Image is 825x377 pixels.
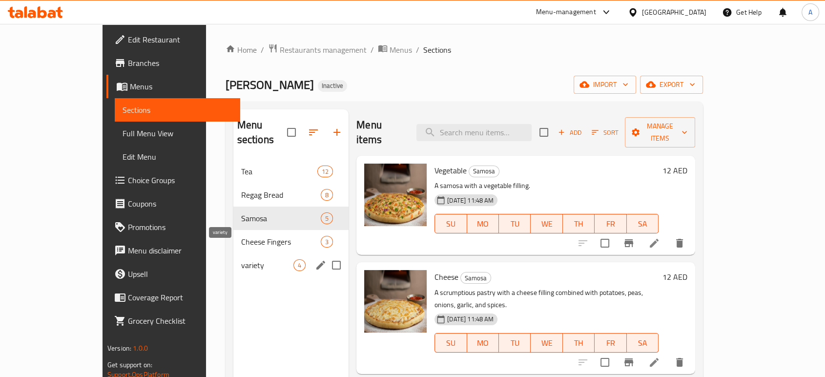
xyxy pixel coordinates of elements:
[106,286,240,309] a: Coverage Report
[434,180,659,192] p: A samosa with a vegetable filling.
[627,333,659,353] button: SA
[268,43,367,56] a: Restaurants management
[356,118,405,147] h2: Menu items
[128,34,232,45] span: Edit Restaurant
[233,156,349,281] nav: Menu sections
[241,259,293,271] span: variety
[557,127,583,138] span: Add
[128,315,232,327] span: Grocery Checklist
[294,261,305,270] span: 4
[123,104,232,116] span: Sections
[434,214,467,233] button: SU
[321,190,332,200] span: 8
[461,272,491,284] span: Samosa
[325,121,349,144] button: Add section
[554,125,585,140] span: Add item
[536,6,596,18] div: Menu-management
[631,336,655,350] span: SA
[460,272,491,284] div: Samosa
[107,342,131,355] span: Version:
[313,258,328,272] button: edit
[535,336,558,350] span: WE
[627,214,659,233] button: SA
[598,217,622,231] span: FR
[378,43,412,56] a: Menus
[531,333,562,353] button: WE
[471,336,495,350] span: MO
[317,166,333,177] div: items
[115,122,240,145] a: Full Menu View
[226,43,703,56] nav: breadcrumb
[471,217,495,231] span: MO
[237,118,288,147] h2: Menu sections
[321,189,333,201] div: items
[233,183,349,207] div: Regag Bread8
[364,270,427,333] img: Cheese
[581,79,628,91] span: import
[434,270,458,284] span: Cheese
[617,351,640,374] button: Branch-specific-item
[241,212,321,224] span: Samosa
[226,74,314,96] span: [PERSON_NAME]
[280,44,367,56] span: Restaurants management
[281,122,302,143] span: Select all sections
[574,76,636,94] button: import
[625,117,695,147] button: Manage items
[233,160,349,183] div: Tea12
[241,166,317,177] span: Tea
[128,245,232,256] span: Menu disclaimer
[318,80,347,92] div: Inactive
[133,342,148,355] span: 1.0.0
[434,287,659,311] p: A scrumptious pastry with a cheese filling combined with potatoes, peas, onions, garlic, and spices.
[321,237,332,247] span: 3
[416,44,419,56] li: /
[318,167,332,176] span: 12
[554,125,585,140] button: Add
[261,44,264,56] li: /
[434,333,467,353] button: SU
[130,81,232,92] span: Menus
[106,51,240,75] a: Branches
[321,212,333,224] div: items
[106,239,240,262] a: Menu disclaimer
[106,215,240,239] a: Promotions
[107,358,152,371] span: Get support on:
[318,82,347,90] span: Inactive
[534,122,554,143] span: Select section
[595,214,626,233] button: FR
[128,57,232,69] span: Branches
[648,237,660,249] a: Edit menu item
[668,231,691,255] button: delete
[503,336,527,350] span: TU
[469,166,499,177] div: Samosa
[302,121,325,144] span: Sort sections
[233,253,349,277] div: variety4edit
[443,314,497,324] span: [DATE] 11:48 AM
[439,217,463,231] span: SU
[595,352,615,373] span: Select to update
[808,7,812,18] span: A
[128,174,232,186] span: Choice Groups
[128,198,232,209] span: Coupons
[598,336,622,350] span: FR
[499,214,531,233] button: TU
[567,217,591,231] span: TH
[535,217,558,231] span: WE
[293,259,306,271] div: items
[115,145,240,168] a: Edit Menu
[662,164,687,177] h6: 12 AED
[439,336,463,350] span: SU
[631,217,655,231] span: SA
[128,221,232,233] span: Promotions
[648,356,660,368] a: Edit menu item
[241,189,321,201] span: Regag Bread
[423,44,451,56] span: Sections
[241,236,321,248] span: Cheese Fingers
[668,351,691,374] button: delete
[531,214,562,233] button: WE
[648,79,695,91] span: export
[115,98,240,122] a: Sections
